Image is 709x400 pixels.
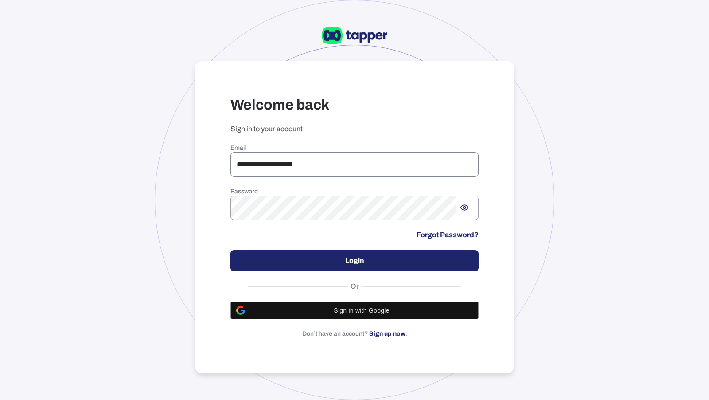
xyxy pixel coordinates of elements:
[230,250,479,271] button: Login
[348,282,361,291] span: Or
[230,302,479,319] button: Sign in with Google
[369,330,405,337] a: Sign up now
[230,96,479,114] h3: Welcome back
[230,144,479,152] h6: Email
[417,231,479,239] a: Forgot Password?
[230,188,479,196] h6: Password
[230,330,479,338] p: Don’t have an account? .
[456,200,472,216] button: Show password
[230,125,479,133] p: Sign in to your account
[250,307,473,314] span: Sign in with Google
